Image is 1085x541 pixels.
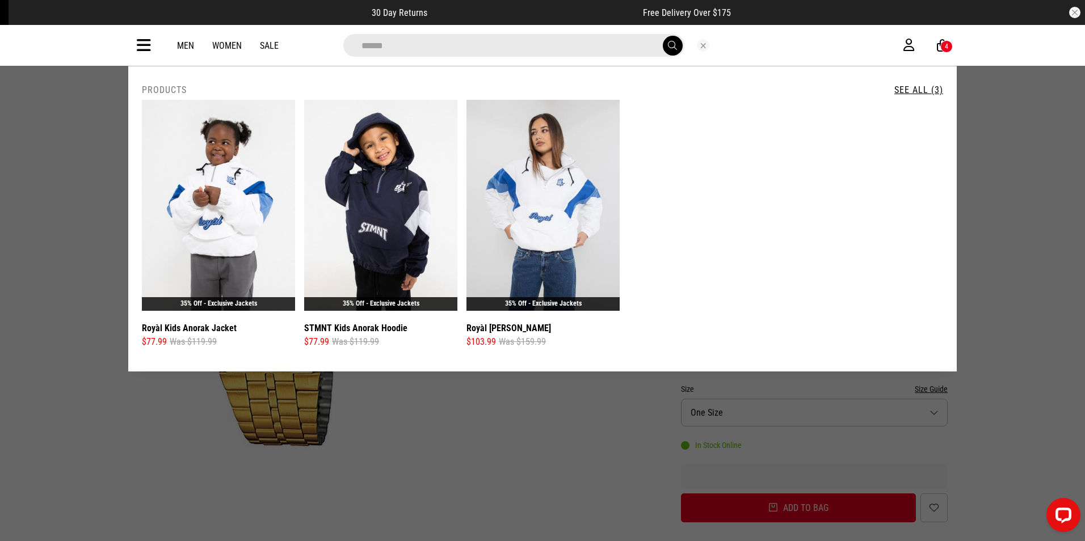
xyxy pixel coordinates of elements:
[212,40,242,51] a: Women
[450,7,620,18] iframe: Customer reviews powered by Trustpilot
[466,100,620,311] img: Royàl Anorak Jacket in White
[304,100,457,311] img: Stmnt Kids Anorak Hoodie in Blue
[466,321,551,335] a: Royàl [PERSON_NAME]
[260,40,279,51] a: Sale
[142,321,237,335] a: Royàl Kids Anorak Jacket
[343,299,419,307] a: 35% Off - Exclusive Jackets
[1037,493,1085,541] iframe: LiveChat chat widget
[499,335,546,349] span: Was $159.99
[643,7,731,18] span: Free Delivery Over $175
[505,299,582,307] a: 35% Off - Exclusive Jackets
[372,7,427,18] span: 30 Day Returns
[304,321,407,335] a: STMNT Kids Anorak Hoodie
[937,40,948,52] a: 4
[945,43,948,50] div: 4
[894,84,943,95] a: See All (3)
[142,84,187,95] h2: Products
[170,335,217,349] span: Was $119.99
[332,335,379,349] span: Was $119.99
[142,335,167,349] span: $77.99
[697,39,709,52] button: Close search
[177,40,194,51] a: Men
[180,299,257,307] a: 35% Off - Exclusive Jackets
[466,335,496,349] span: $103.99
[142,100,295,311] img: Royàl Kids Anorak Jacket in White
[304,335,329,349] span: $77.99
